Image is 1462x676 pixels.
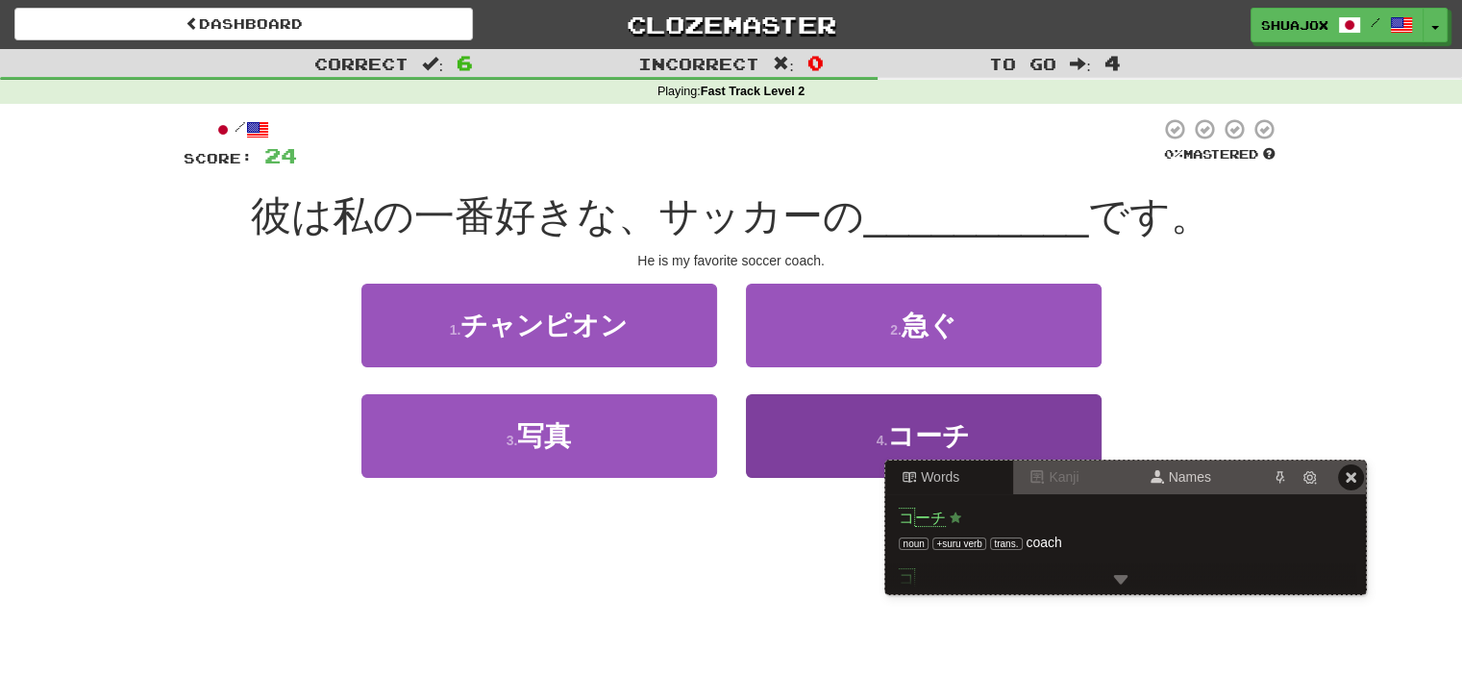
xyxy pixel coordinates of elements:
[502,8,960,41] a: Clozemaster
[701,85,805,98] strong: Fast Track Level 2
[450,322,461,338] small: 1 .
[361,284,717,367] button: 1.チャンピオン
[460,311,628,340] span: チャンピオン
[1105,514,1142,547] button: Round history (alt+y)
[807,51,824,74] span: 0
[457,51,473,74] span: 6
[1200,514,1278,547] button: Report
[507,433,518,448] small: 3 .
[1104,51,1121,74] span: 4
[517,421,571,451] span: 写真
[746,284,1102,367] button: 2.急ぐ
[1164,146,1183,162] span: 0 %
[746,394,1102,478] button: 4.コーチ
[773,56,794,72] span: :
[1028,514,1097,547] button: Help!
[890,322,902,338] small: 2 .
[184,150,253,166] span: Score:
[314,54,409,73] span: Correct
[264,143,297,167] span: 24
[902,311,956,340] span: 急ぐ
[989,54,1056,73] span: To go
[638,54,759,73] span: Incorrect
[1371,15,1380,29] span: /
[1160,146,1279,163] div: Mastered
[1088,193,1211,238] span: です。
[422,56,443,72] span: :
[251,193,864,238] span: 彼は私の一番好きな、サッカーの
[361,394,717,478] button: 3.写真
[1251,8,1424,42] a: ShuajoX /
[184,117,297,141] div: /
[1261,16,1328,34] span: ShuajoX
[864,193,1089,238] span: __________
[887,421,970,451] span: コーチ
[1070,56,1091,72] span: :
[184,251,1279,270] div: He is my favorite soccer coach.
[14,8,473,40] a: Dashboard
[877,433,888,448] small: 4 .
